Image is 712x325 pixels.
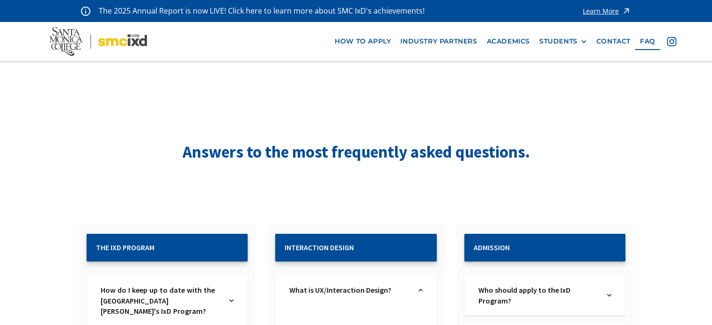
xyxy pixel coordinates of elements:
[396,33,482,50] a: industry partners
[50,27,147,56] img: Santa Monica College - SMC IxD logo
[81,6,90,16] img: icon - information - alert
[101,285,220,316] a: How do I keep up to date with the [GEOGRAPHIC_DATA][PERSON_NAME]'s IxD Program?
[539,37,578,45] div: STUDENTS
[539,37,587,45] div: STUDENTS
[592,33,635,50] a: contact
[330,33,396,50] a: how to apply
[622,5,631,17] img: icon - arrow - alert
[285,243,427,252] h2: Interaction Design
[474,243,616,252] h2: Admission
[667,37,676,46] img: icon - instagram
[482,33,535,50] a: Academics
[635,33,660,50] a: faq
[99,5,426,17] p: The 2025 Annual Report is now LIVE! Click here to learn more about SMC IxD's achievements!
[289,285,409,295] a: What is UX/Interaction Design?
[96,243,238,252] h2: The IxD Program
[583,5,631,17] a: Learn More
[478,285,598,306] a: Who should apply to the IxD Program?
[583,8,619,14] div: Learn More
[169,141,543,164] h1: Answers to the most frequently asked questions.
